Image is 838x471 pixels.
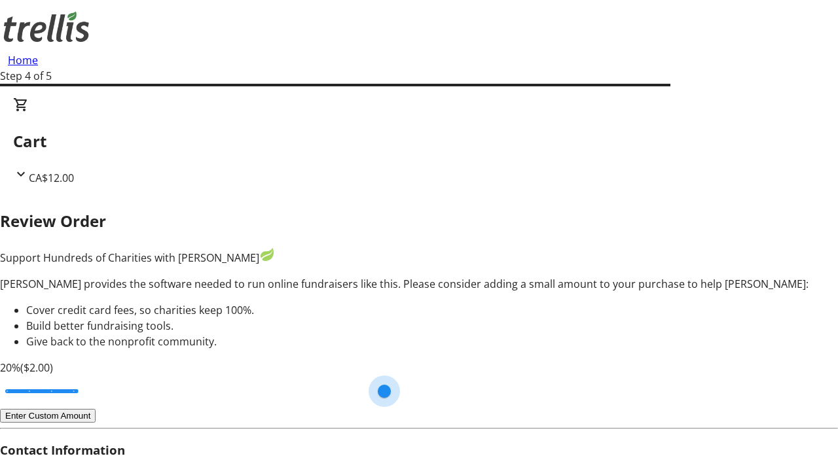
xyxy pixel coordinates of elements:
[29,171,74,185] span: CA$12.00
[26,318,838,334] li: Build better fundraising tools.
[13,97,825,186] div: CartCA$12.00
[26,302,838,318] li: Cover credit card fees, so charities keep 100%.
[26,334,838,349] li: Give back to the nonprofit community.
[13,130,825,153] h2: Cart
